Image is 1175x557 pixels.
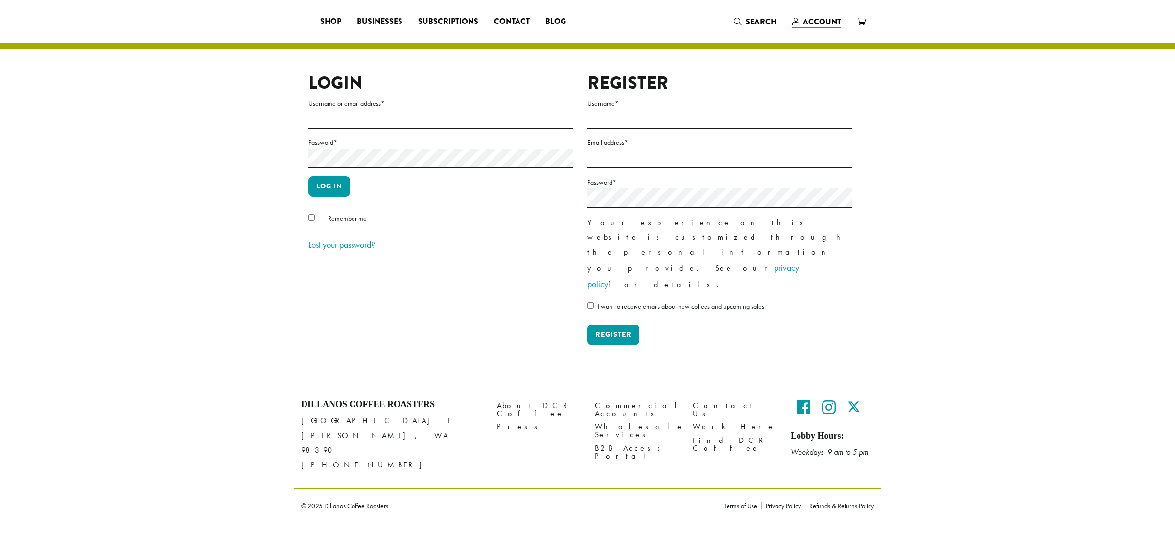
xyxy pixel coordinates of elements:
label: Email address [587,137,852,149]
em: Weekdays 9 am to 5 pm [791,447,868,457]
span: Contact [494,16,530,28]
a: Find DCR Coffee [693,434,776,455]
a: Press [497,420,580,434]
label: Password [308,137,573,149]
a: Lost your password? [308,239,375,250]
a: About DCR Coffee [497,399,580,420]
a: B2B Access Portal [595,441,678,463]
a: Commercial Accounts [595,399,678,420]
a: Contact Us [693,399,776,420]
label: Username [587,97,852,110]
p: © 2025 Dillanos Coffee Roasters. [301,502,709,509]
label: Password [587,176,852,188]
h2: Login [308,72,573,93]
span: Account [803,16,841,27]
a: Wholesale Services [595,420,678,441]
a: Work Here [693,420,776,434]
span: Blog [545,16,566,28]
a: Privacy Policy [761,502,805,509]
span: I want to receive emails about new coffees and upcoming sales. [598,302,766,311]
button: Log in [308,176,350,197]
h2: Register [587,72,852,93]
span: Search [746,16,776,27]
a: Refunds & Returns Policy [805,502,874,509]
p: [GEOGRAPHIC_DATA] E [PERSON_NAME], WA 98390 [PHONE_NUMBER] [301,414,482,472]
span: Shop [320,16,341,28]
h5: Lobby Hours: [791,431,874,441]
p: Your experience on this website is customized through the personal information you provide. See o... [587,215,852,293]
a: Search [726,14,784,30]
label: Username or email address [308,97,573,110]
span: Businesses [357,16,402,28]
h4: Dillanos Coffee Roasters [301,399,482,410]
a: Shop [312,14,349,29]
button: Register [587,325,639,345]
span: Subscriptions [418,16,478,28]
input: I want to receive emails about new coffees and upcoming sales. [587,302,594,309]
a: privacy policy [587,262,799,290]
span: Remember me [328,214,367,223]
a: Terms of Use [724,502,761,509]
